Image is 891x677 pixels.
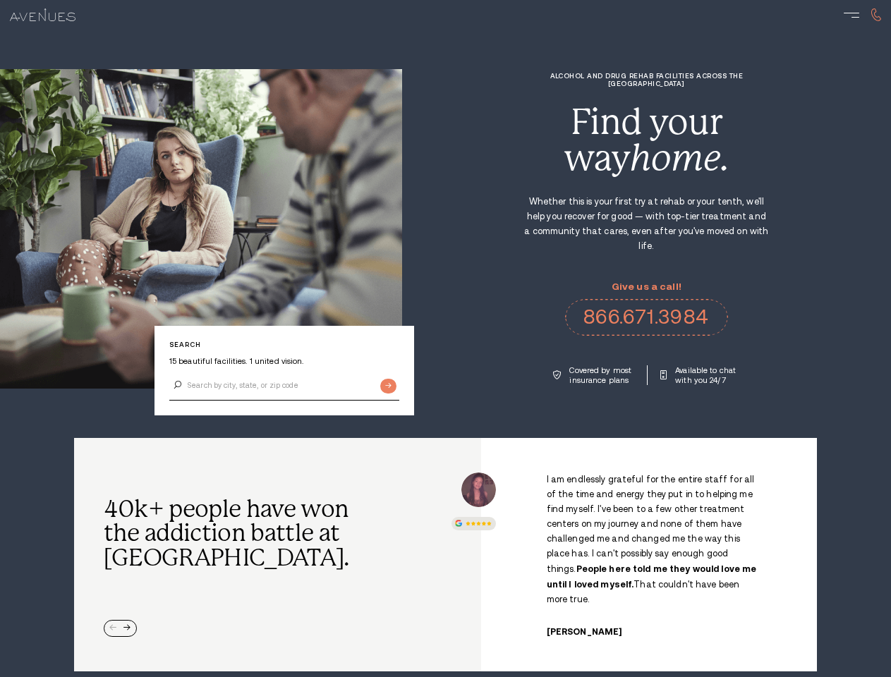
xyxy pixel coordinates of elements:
h1: Alcohol and Drug Rehab Facilities across the [GEOGRAPHIC_DATA] [523,72,770,87]
cite: [PERSON_NAME] [547,627,622,637]
p: Give us a call! [565,281,728,292]
h2: 40k+ people have won the addiction battle at [GEOGRAPHIC_DATA]. [104,497,358,571]
input: Submit [380,379,396,394]
a: Covered by most insurance plans [553,365,634,385]
p: 15 beautiful facilities. 1 united vision. [169,356,399,366]
p: Covered by most insurance plans [569,365,634,385]
i: home. [630,138,729,178]
div: Next slide [123,625,131,632]
input: Search by city, state, or zip code [169,371,399,401]
div: Find your way [523,104,770,176]
p: Search [169,341,399,348]
p: Available to chat with you 24/7 [675,365,739,385]
div: / [501,472,797,637]
p: Whether this is your first try at rehab or your tenth, we'll help you recover for good — with top... [523,195,770,254]
a: Available to chat with you 24/7 [660,365,739,385]
strong: People here told me they would love me until I loved myself. [547,563,757,590]
p: I am endlessly grateful for the entire staff for all of the time and energy they put in to helpin... [547,472,763,607]
a: 866.671.3984 [565,299,728,336]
